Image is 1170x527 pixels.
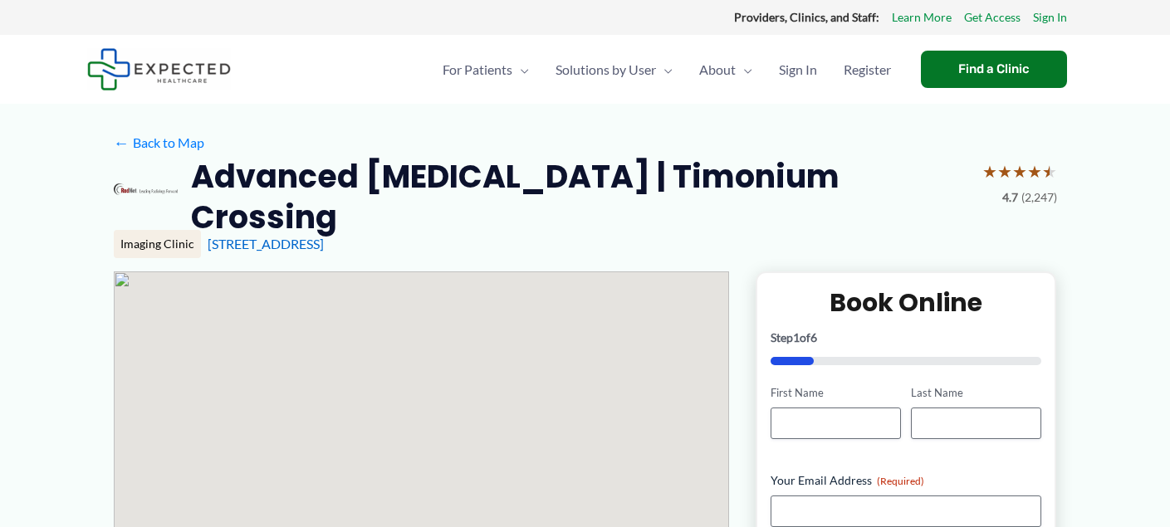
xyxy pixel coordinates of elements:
[542,41,686,99] a: Solutions by UserMenu Toggle
[114,130,204,155] a: ←Back to Map
[1002,187,1018,208] span: 4.7
[556,41,656,99] span: Solutions by User
[114,230,201,258] div: Imaging Clinic
[771,332,1042,344] p: Step of
[793,330,800,344] span: 1
[997,156,1012,187] span: ★
[87,48,231,90] img: Expected Healthcare Logo - side, dark font, small
[892,7,952,28] a: Learn More
[443,41,512,99] span: For Patients
[982,156,997,187] span: ★
[736,41,752,99] span: Menu Toggle
[734,10,879,24] strong: Providers, Clinics, and Staff:
[1027,156,1042,187] span: ★
[911,385,1041,401] label: Last Name
[1021,187,1057,208] span: (2,247)
[1042,156,1057,187] span: ★
[656,41,673,99] span: Menu Toggle
[921,51,1067,88] a: Find a Clinic
[429,41,542,99] a: For PatientsMenu Toggle
[964,7,1021,28] a: Get Access
[191,156,968,238] h2: Advanced [MEDICAL_DATA] | Timonium Crossing
[771,385,901,401] label: First Name
[429,41,904,99] nav: Primary Site Navigation
[699,41,736,99] span: About
[810,330,817,344] span: 6
[114,134,130,150] span: ←
[686,41,766,99] a: AboutMenu Toggle
[766,41,830,99] a: Sign In
[844,41,891,99] span: Register
[1012,156,1027,187] span: ★
[830,41,904,99] a: Register
[877,475,924,487] span: (Required)
[208,236,324,251] a: [STREET_ADDRESS]
[512,41,529,99] span: Menu Toggle
[1033,7,1067,28] a: Sign In
[771,286,1042,319] h2: Book Online
[779,41,817,99] span: Sign In
[771,472,1042,489] label: Your Email Address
